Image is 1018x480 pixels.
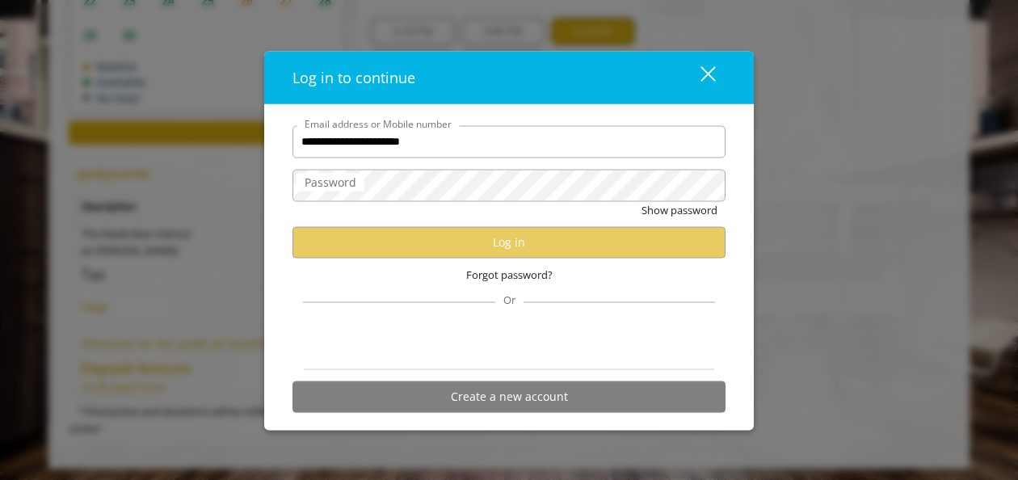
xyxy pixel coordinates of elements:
iframe: Sign in with Google Button [427,323,591,359]
span: Forgot password? [466,266,553,283]
input: Email address or Mobile number [292,125,726,158]
span: Log in to continue [292,67,415,86]
button: Show password [642,201,717,218]
input: Password [292,169,726,201]
button: Create a new account [292,381,726,412]
button: Log in [292,226,726,258]
label: Password [297,173,364,191]
label: Email address or Mobile number [297,116,460,131]
div: close dialog [682,65,714,90]
button: close dialog [671,61,726,94]
span: Or [495,292,524,306]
